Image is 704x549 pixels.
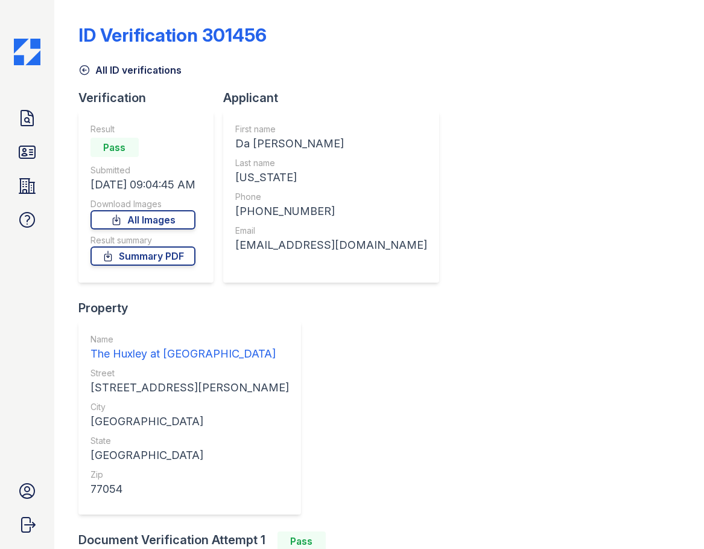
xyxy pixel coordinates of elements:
div: [DATE] 09:04:45 AM [90,176,195,193]
div: [GEOGRAPHIC_DATA] [90,413,289,430]
a: Summary PDF [90,246,195,266]
div: City [90,401,289,413]
div: Applicant [223,89,449,106]
div: Phone [235,191,427,203]
div: Email [235,225,427,237]
div: The Huxley at [GEOGRAPHIC_DATA] [90,345,289,362]
a: All ID verifications [78,63,182,77]
div: [PHONE_NUMBER] [235,203,427,220]
div: First name [235,123,427,135]
a: Name The Huxley at [GEOGRAPHIC_DATA] [90,333,289,362]
div: Last name [235,157,427,169]
div: [US_STATE] [235,169,427,186]
a: All Images [90,210,195,230]
div: [EMAIL_ADDRESS][DOMAIN_NAME] [235,237,427,254]
div: Da [PERSON_NAME] [235,135,427,152]
div: Result [90,123,195,135]
div: Pass [90,138,139,157]
img: CE_Icon_Blue-c292c112584629df590d857e76928e9f676e5b41ef8f769ba2f05ee15b207248.png [14,39,40,65]
div: 77054 [90,481,289,498]
div: State [90,435,289,447]
div: Submitted [90,164,195,176]
div: Download Images [90,198,195,210]
div: Zip [90,469,289,481]
div: Verification [78,89,223,106]
div: ID Verification 301456 [78,24,267,46]
div: Street [90,367,289,379]
div: Property [78,300,311,316]
div: Result summary [90,234,195,246]
div: [STREET_ADDRESS][PERSON_NAME] [90,379,289,396]
div: Name [90,333,289,345]
div: [GEOGRAPHIC_DATA] [90,447,289,464]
